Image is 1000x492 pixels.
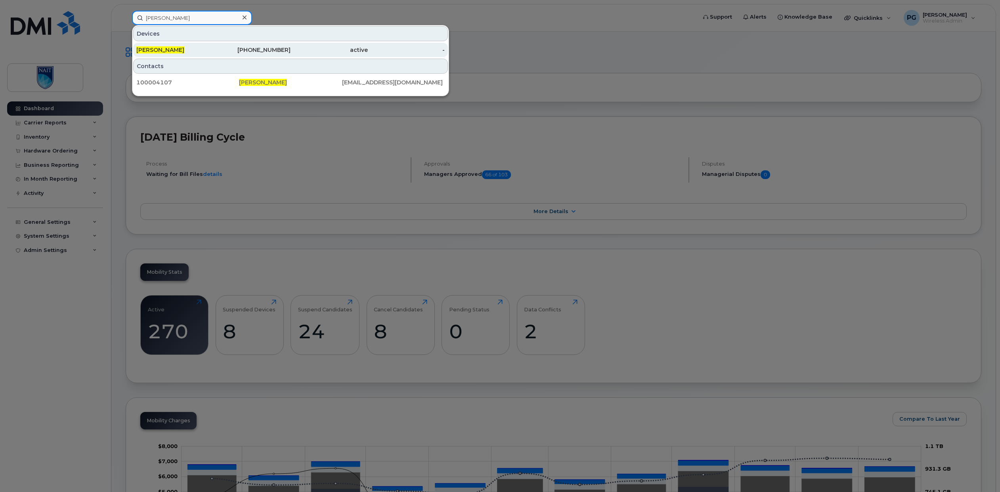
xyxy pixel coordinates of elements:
div: [PHONE_NUMBER] [214,46,291,54]
a: 100004107[PERSON_NAME][EMAIL_ADDRESS][DOMAIN_NAME] [133,75,448,90]
div: 100004107 [136,78,239,86]
div: [EMAIL_ADDRESS][DOMAIN_NAME] [342,78,445,86]
div: Contacts [133,59,448,74]
div: active [291,46,368,54]
a: [PERSON_NAME][PHONE_NUMBER]active- [133,43,448,57]
div: - [368,46,445,54]
span: [PERSON_NAME] [136,46,184,53]
span: [PERSON_NAME] [239,79,287,86]
div: Devices [133,26,448,41]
